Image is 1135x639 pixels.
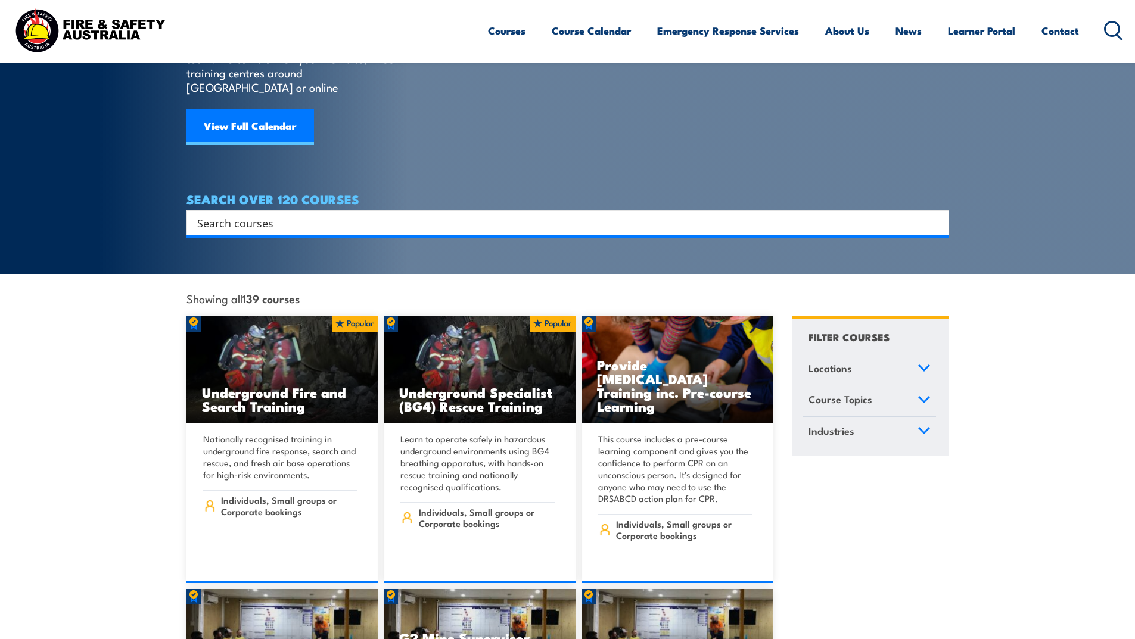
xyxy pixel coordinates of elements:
[186,316,378,423] a: Underground Fire and Search Training
[186,192,949,205] h4: SEARCH OVER 120 COURSES
[809,329,890,345] h4: FILTER COURSES
[895,15,922,46] a: News
[399,385,560,413] h3: Underground Specialist (BG4) Rescue Training
[948,15,1015,46] a: Learner Portal
[203,433,358,481] p: Nationally recognised training in underground fire response, search and rescue, and fresh air bas...
[186,316,378,423] img: Underground mine rescue
[197,214,923,232] input: Search input
[242,290,300,306] strong: 139 courses
[384,316,576,423] img: Underground mine rescue
[616,518,752,541] span: Individuals, Small groups or Corporate bookings
[809,360,852,376] span: Locations
[598,433,753,504] p: This course includes a pre-course learning component and gives you the confidence to perform CPR ...
[809,391,872,407] span: Course Topics
[928,214,945,231] button: Search magnifier button
[200,214,925,231] form: Search form
[186,292,300,304] span: Showing all
[400,433,555,493] p: Learn to operate safely in hazardous underground environments using BG4 breathing apparatus, with...
[419,506,555,529] span: Individuals, Small groups or Corporate bookings
[803,417,936,448] a: Industries
[803,385,936,416] a: Course Topics
[221,494,357,517] span: Individuals, Small groups or Corporate bookings
[186,109,314,145] a: View Full Calendar
[552,15,631,46] a: Course Calendar
[809,423,854,439] span: Industries
[803,354,936,385] a: Locations
[384,316,576,423] a: Underground Specialist (BG4) Rescue Training
[597,358,758,413] h3: Provide [MEDICAL_DATA] Training inc. Pre-course Learning
[1041,15,1079,46] a: Contact
[186,37,404,94] p: Find a course thats right for you and your team. We can train on your worksite, in our training c...
[202,385,363,413] h3: Underground Fire and Search Training
[488,15,525,46] a: Courses
[825,15,869,46] a: About Us
[582,316,773,423] img: Low Voltage Rescue and Provide CPR
[582,316,773,423] a: Provide [MEDICAL_DATA] Training inc. Pre-course Learning
[657,15,799,46] a: Emergency Response Services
